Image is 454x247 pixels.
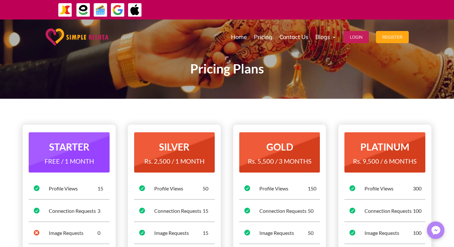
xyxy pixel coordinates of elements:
div: Connection Requests [364,207,413,214]
span:  [139,230,145,235]
a: Pricing [254,21,272,53]
span:  [244,185,250,191]
span:  [34,185,40,191]
button: Register [376,31,409,43]
span: Rs. 2,500 / 1 MONTH [144,157,205,165]
span:  [34,230,40,235]
div: Profile Views [154,185,203,192]
div: Profile Views [49,185,97,192]
div: Connection Requests [259,207,308,214]
div: Image Requests [364,229,413,236]
img: GooglePay-icon [111,3,125,17]
span:  [244,208,250,213]
strong: GOLD [266,141,293,152]
img: JazzCash-icon [58,3,72,17]
div: Profile Views [259,185,308,192]
p: Pricing Plans [55,65,399,73]
div: Image Requests [49,229,97,236]
a: Contact Us [279,21,308,53]
button: Login [343,31,369,43]
a: Home [231,21,247,53]
strong: SILVER [159,141,190,152]
img: Credit Cards [93,3,108,17]
span:  [139,185,145,191]
div: Connection Requests [49,207,97,214]
span: Rs. 5,500 / 3 MONTHS [248,157,312,165]
strong: PLATINUM [360,141,409,152]
span: FREE / 1 MONTH [45,157,94,165]
span: Rs. 9,500 / 6 MONTHS [353,157,417,165]
img: Messenger [429,224,442,237]
div: Image Requests [154,229,203,236]
div: Profile Views [364,185,413,192]
a: Register [376,21,409,53]
a: Login [343,21,369,53]
span:  [350,208,355,213]
a: Blogs [315,21,336,53]
img: ApplePay-icon [128,3,142,17]
div: Connection Requests [154,207,203,214]
span:  [139,208,145,213]
span:  [350,185,355,191]
span:  [350,230,355,235]
div: Image Requests [259,229,308,236]
strong: STARTER [49,141,90,152]
span:  [34,208,40,213]
img: EasyPaisa-icon [76,3,90,17]
span:  [244,230,250,235]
